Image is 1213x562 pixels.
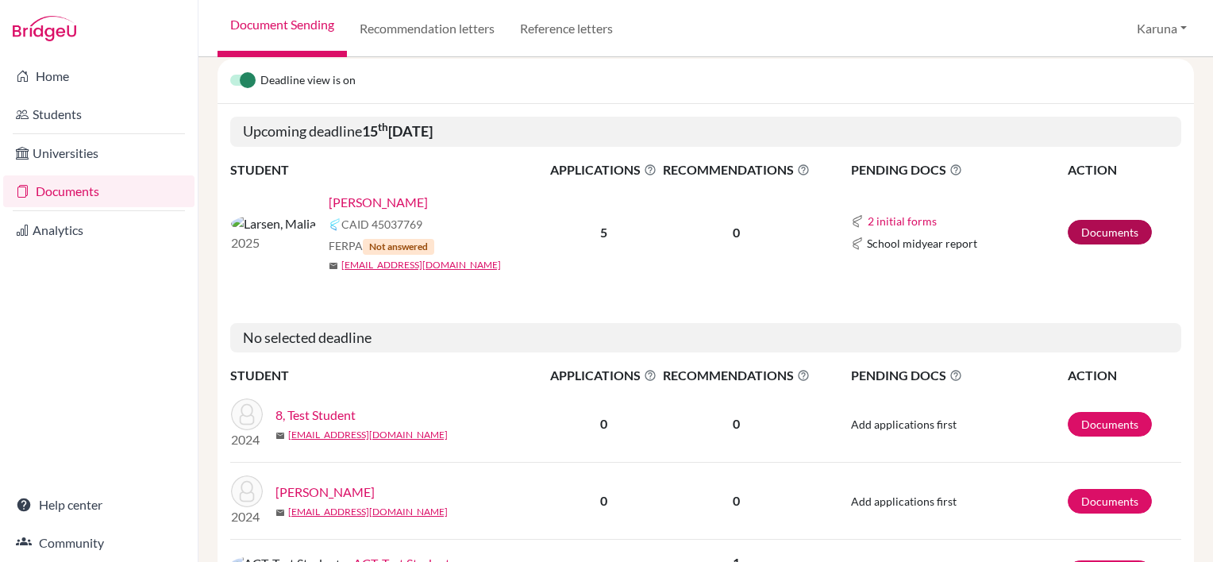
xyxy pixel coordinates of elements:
span: Deadline view is on [260,71,356,90]
th: ACTION [1067,365,1181,386]
span: mail [275,431,285,441]
img: Larsen, Malia [231,214,316,233]
img: Common App logo [329,218,341,231]
sup: th [378,121,388,133]
th: STUDENT [230,365,548,386]
th: ACTION [1067,160,1181,180]
a: [EMAIL_ADDRESS][DOMAIN_NAME] [288,428,448,442]
a: Documents [1068,412,1152,437]
span: Add applications first [851,495,957,508]
a: Documents [1068,220,1152,244]
b: 15 [DATE] [362,122,433,140]
b: 0 [600,493,607,508]
a: [EMAIL_ADDRESS][DOMAIN_NAME] [341,258,501,272]
b: 0 [600,416,607,431]
th: STUDENT [230,160,548,180]
span: mail [275,508,285,518]
img: Acraman, Caroline [231,475,263,507]
span: School midyear report [867,235,977,252]
p: 0 [660,414,812,433]
span: Not answered [363,239,434,255]
a: Universities [3,137,194,169]
p: 2024 [231,430,263,449]
span: RECOMMENDATIONS [660,366,812,385]
p: 0 [660,491,812,510]
span: mail [329,261,338,271]
span: APPLICATIONS [549,366,659,385]
a: Help center [3,489,194,521]
img: 8, Test Student [231,398,263,430]
a: Students [3,98,194,130]
a: Home [3,60,194,92]
a: Documents [1068,489,1152,514]
a: [PERSON_NAME] [275,483,375,502]
span: FERPA [329,237,434,255]
span: PENDING DOCS [851,366,1066,385]
p: 2024 [231,507,263,526]
h5: Upcoming deadline [230,117,1181,147]
span: Add applications first [851,418,957,431]
span: PENDING DOCS [851,160,1066,179]
a: [PERSON_NAME] [329,193,428,212]
button: 2 initial forms [867,212,938,230]
a: 8, Test Student [275,406,356,425]
b: 5 [600,225,607,240]
p: 0 [660,223,812,242]
span: CAID 45037769 [341,216,422,233]
span: RECOMMENDATIONS [660,160,812,179]
a: Analytics [3,214,194,246]
p: 2025 [231,233,316,252]
a: Documents [3,175,194,207]
button: Karuna [1130,13,1194,44]
img: Common App logo [851,215,864,228]
img: Bridge-U [13,16,76,41]
a: [EMAIL_ADDRESS][DOMAIN_NAME] [288,505,448,519]
img: Common App logo [851,237,864,250]
a: Community [3,527,194,559]
h5: No selected deadline [230,323,1181,353]
span: APPLICATIONS [549,160,659,179]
